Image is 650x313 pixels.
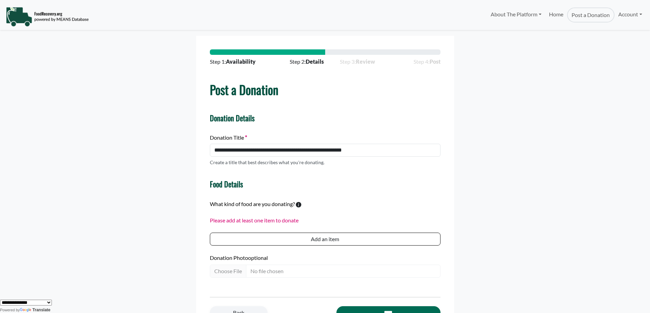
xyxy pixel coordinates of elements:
[210,233,440,246] button: Add an item
[210,134,247,142] label: Donation Title
[615,7,646,21] a: Account
[248,254,268,261] span: optional
[414,58,440,66] span: Step 4:
[210,58,256,66] span: Step 1:
[487,7,545,21] a: About The Platform
[567,7,614,22] a: Post a Donation
[296,202,301,207] svg: To calculate environmental impacts, we follow the Food Loss + Waste Protocol
[340,58,398,66] span: Step 3:
[356,58,375,65] strong: Review
[210,179,243,188] h4: Food Details
[210,216,299,224] p: Please add at least one item to donate
[306,58,324,65] strong: Details
[6,6,89,27] img: NavigationLogo_FoodRecovery-91c16205cd0af1ed486a0f1a7774a6544ea792ac00100771e7dd3ec7c0e58e41.png
[290,58,324,66] span: Step 2:
[210,113,440,122] h4: Donation Details
[210,200,295,208] label: What kind of food are you donating?
[430,58,440,65] strong: Post
[20,308,50,312] a: Translate
[210,254,440,262] label: Donation Photo
[210,159,324,166] p: Create a title that best describes what you're donating.
[226,58,256,65] strong: Availability
[210,82,440,97] h1: Post a Donation
[545,7,567,22] a: Home
[20,308,32,313] img: Google Translate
